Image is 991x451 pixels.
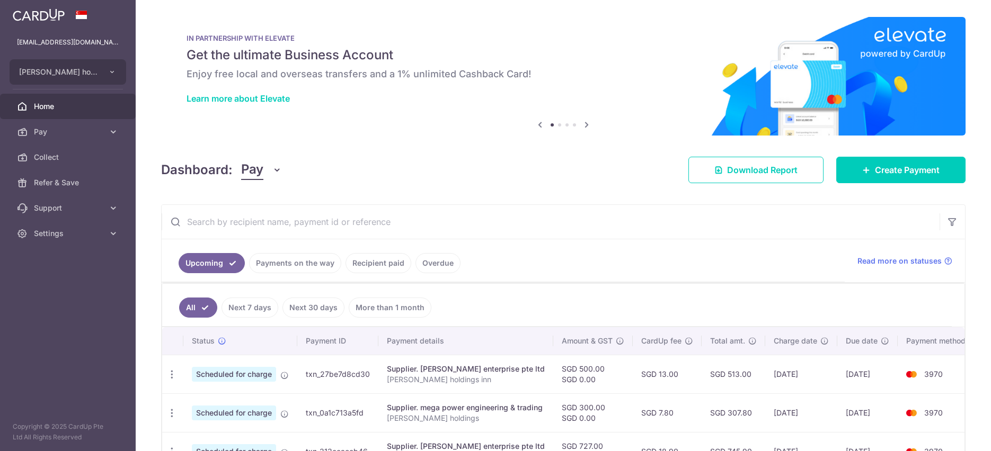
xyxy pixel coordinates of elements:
span: 3970 [924,369,943,378]
a: All [179,297,217,318]
span: Due date [846,336,878,346]
p: [PERSON_NAME] holdings inn [387,374,545,385]
th: Payment method [898,327,978,355]
td: txn_27be7d8cd30 [297,355,378,393]
a: Next 30 days [282,297,344,318]
a: Download Report [688,157,824,183]
a: More than 1 month [349,297,431,318]
a: Create Payment [836,157,966,183]
img: Bank Card [901,407,922,419]
span: Download Report [727,164,798,176]
button: [PERSON_NAME] holdings inn bike leasing pte ltd [10,59,126,85]
td: SGD 13.00 [633,355,702,393]
a: Upcoming [179,253,245,273]
th: Payment details [378,327,553,355]
div: Supplier. mega power engineering & trading [387,402,545,413]
span: Scheduled for charge [192,405,276,420]
span: Charge date [774,336,817,346]
span: Refer & Save [34,177,104,188]
button: Pay [241,160,282,180]
td: SGD 500.00 SGD 0.00 [553,355,633,393]
td: SGD 7.80 [633,393,702,432]
span: Pay [241,160,263,180]
span: Settings [34,228,104,239]
span: Collect [34,152,104,163]
img: Bank Card [901,368,922,381]
td: [DATE] [837,393,898,432]
div: Supplier. [PERSON_NAME] enterprise pte ltd [387,364,545,374]
span: Status [192,336,215,346]
td: txn_0a1c713a5fd [297,393,378,432]
h4: Dashboard: [161,160,233,179]
h5: Get the ultimate Business Account [187,47,940,64]
span: [PERSON_NAME] holdings inn bike leasing pte ltd [19,67,98,77]
p: [EMAIL_ADDRESS][DOMAIN_NAME] [17,37,119,48]
a: Recipient paid [346,253,411,273]
input: Search by recipient name, payment id or reference [162,205,940,239]
span: Total amt. [710,336,745,346]
span: Home [34,101,104,112]
td: [DATE] [765,355,837,393]
span: Read more on statuses [857,256,942,266]
td: SGD 513.00 [702,355,765,393]
span: Pay [34,127,104,137]
span: CardUp fee [641,336,682,346]
a: Payments on the way [249,253,341,273]
th: Payment ID [297,327,378,355]
a: Overdue [415,253,461,273]
td: [DATE] [837,355,898,393]
h6: Enjoy free local and overseas transfers and a 1% unlimited Cashback Card! [187,68,940,80]
span: Create Payment [875,164,940,176]
span: Support [34,203,104,213]
span: 3970 [924,408,943,417]
td: [DATE] [765,393,837,432]
a: Read more on statuses [857,256,952,266]
span: Scheduled for charge [192,367,276,382]
p: IN PARTNERSHIP WITH ELEVATE [187,34,940,42]
img: Renovation banner [161,17,966,136]
span: Amount & GST [562,336,613,346]
p: [PERSON_NAME] holdings [387,413,545,423]
a: Next 7 days [222,297,278,318]
td: SGD 307.80 [702,393,765,432]
img: CardUp [13,8,65,21]
td: SGD 300.00 SGD 0.00 [553,393,633,432]
a: Learn more about Elevate [187,93,290,104]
